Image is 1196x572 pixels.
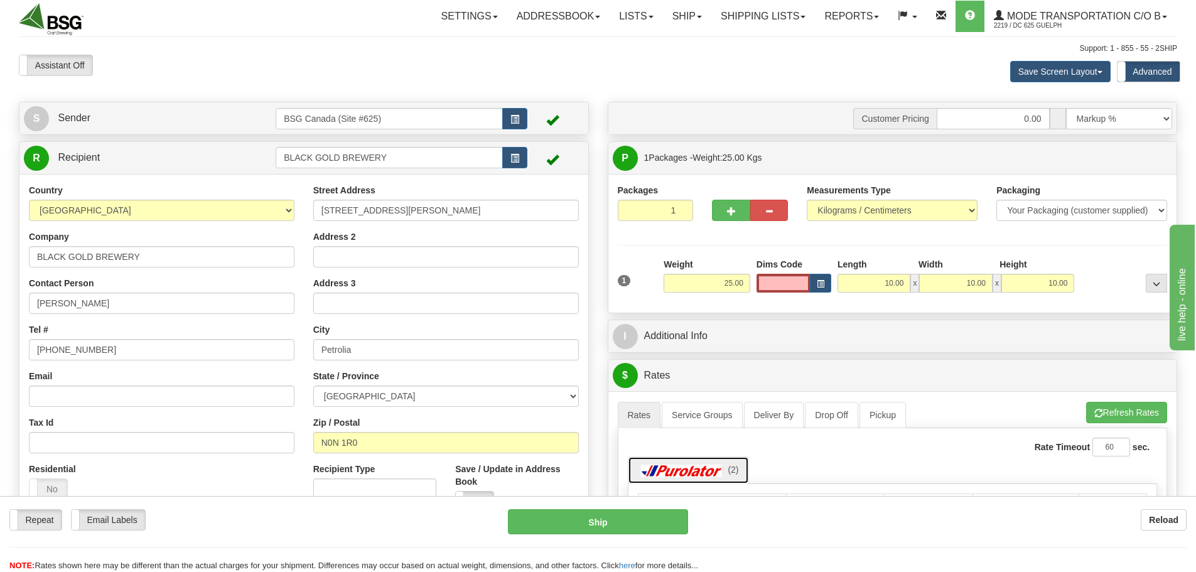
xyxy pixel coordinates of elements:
a: Settings [432,1,507,32]
span: P [613,146,638,171]
div: live help - online [9,8,116,23]
label: Packages [618,184,659,197]
label: Rate Timeout [1035,441,1090,453]
label: City [313,323,330,336]
label: Packaging [996,184,1040,197]
a: $Rates [613,363,1173,389]
span: Weight: [692,153,762,163]
label: Assistant Off [19,55,92,75]
span: $ [613,363,638,388]
label: Contact Person [29,277,94,289]
img: Purolator [638,465,726,477]
a: Lists [610,1,662,32]
iframe: chat widget [1167,222,1195,350]
label: Length [838,258,867,271]
input: Recipient Id [276,147,503,168]
a: P 1Packages -Weight:25.00 Kgs [613,145,1173,171]
label: Save / Update in Address Book [455,463,578,488]
span: 25.00 [723,153,745,163]
button: Ship [508,509,688,534]
a: Drop Off [805,402,858,428]
span: R [24,146,49,171]
a: Rates [618,402,661,428]
label: Measurements Type [807,184,891,197]
a: Service Groups [662,402,742,428]
th: Delivery [972,494,1079,517]
label: Residential [29,463,76,475]
label: State / Province [313,370,379,382]
label: No [30,479,67,499]
span: Kgs [747,153,762,163]
a: Shipping lists [711,1,815,32]
span: S [24,106,49,131]
th: Your $ [883,494,972,517]
label: Width [919,258,943,271]
span: (2) [728,465,738,475]
a: here [619,561,635,570]
div: ... [1146,274,1167,293]
label: Tax Id [29,416,53,429]
label: Address 2 [313,230,356,243]
label: Advanced [1118,62,1180,82]
label: Tel # [29,323,48,336]
a: Deliver By [744,402,804,428]
span: x [993,274,1001,293]
label: Weight [664,258,692,271]
span: Recipient [58,152,100,163]
a: S Sender [24,105,276,131]
label: Recipient Type [313,463,375,475]
span: x [910,274,919,293]
a: Ship [663,1,711,32]
span: I [613,324,638,349]
img: logo2219.jpg [19,3,84,35]
a: R Recipient [24,145,248,171]
input: Enter a location [313,200,579,221]
label: Country [29,184,63,197]
label: Dims Code [757,258,802,271]
input: Sender Id [276,108,503,129]
span: Mode Transportation c/o B [1004,11,1161,21]
label: Company [29,230,69,243]
span: Packages - [644,145,762,170]
label: Street Address [313,184,375,197]
button: Refresh Rates [1086,402,1167,423]
label: No [456,492,493,512]
span: Sender [58,112,90,123]
label: Zip / Postal [313,416,360,429]
label: Email Labels [72,510,145,530]
label: Height [999,258,1027,271]
label: Address 3 [313,277,356,289]
label: Repeat [10,510,62,530]
button: Save Screen Layout [1010,61,1111,82]
span: 1 [644,153,649,163]
span: 2219 / DC 625 Guelph [994,19,1088,32]
th: List $ [787,494,884,517]
a: Reports [815,1,888,32]
span: 1 [618,275,631,286]
a: Pickup [859,402,906,428]
span: Customer Pricing [853,108,936,129]
div: Support: 1 - 855 - 55 - 2SHIP [19,43,1177,54]
a: Mode Transportation c/o B 2219 / DC 625 Guelph [984,1,1177,32]
a: Addressbook [507,1,610,32]
label: Email [29,370,52,382]
span: NOTE: [9,561,35,570]
b: Reload [1149,515,1178,525]
button: Reload [1141,509,1187,531]
th: Service [638,494,787,517]
label: sec. [1133,441,1150,453]
a: IAdditional Info [613,323,1173,349]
